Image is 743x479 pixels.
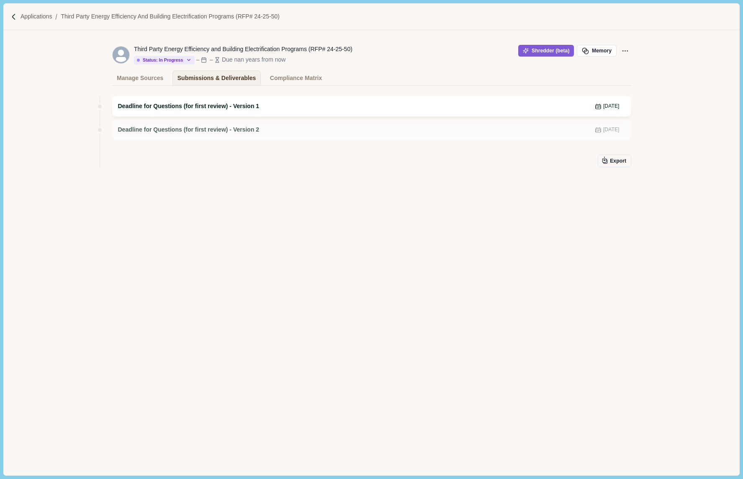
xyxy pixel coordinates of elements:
[117,71,163,85] div: Manage Sources
[577,45,616,57] button: Memory
[61,12,280,21] a: Third Party Energy Efficiency and Building Electrification Programs (RFP# 24-25-50)
[137,57,183,63] div: Status: In Progress
[603,126,620,134] span: [DATE]
[620,45,631,57] button: Application Actions
[118,125,260,134] span: Deadline for Questions (for first review) - Version 2
[134,45,352,54] div: Third Party Energy Efficiency and Building Electrification Programs (RFP# 24-25-50)
[52,13,61,21] img: Forward slash icon
[113,47,129,63] svg: avatar
[222,55,286,64] div: Due nan years from now
[21,12,52,21] a: Applications
[10,13,18,21] img: Forward slash icon
[172,70,261,85] a: Submissions & Deliverables
[518,45,574,57] button: Shredder (beta)
[177,71,256,85] div: Submissions & Deliverables
[598,155,631,167] button: Export
[603,103,620,110] span: [DATE]
[270,71,322,85] div: Compliance Matrix
[134,56,195,65] button: Status: In Progress
[112,70,168,85] a: Manage Sources
[118,102,260,111] span: Deadline for Questions (for first review) - Version 1
[265,70,327,85] a: Compliance Matrix
[210,55,213,64] div: –
[196,55,200,64] div: –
